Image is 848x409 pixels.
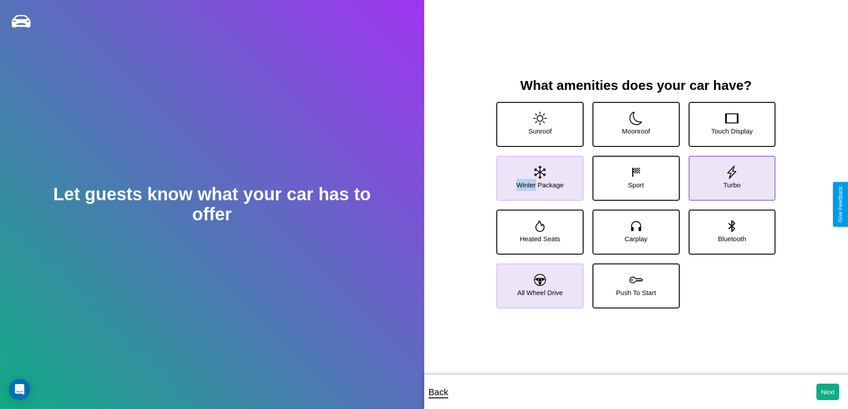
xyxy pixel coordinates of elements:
[516,179,564,191] p: Winter Package
[487,78,784,93] h3: What amenities does your car have?
[528,125,552,137] p: Sunroof
[711,125,753,137] p: Touch Display
[42,184,381,224] h2: Let guests know what your car has to offer
[616,287,656,299] p: Push To Start
[520,233,560,245] p: Heated Seats
[517,287,563,299] p: All Wheel Drive
[723,179,741,191] p: Turbo
[429,384,448,400] p: Back
[625,233,648,245] p: Carplay
[628,179,644,191] p: Sport
[718,233,746,245] p: Bluetooth
[9,379,30,400] div: Open Intercom Messenger
[622,125,650,137] p: Moonroof
[837,186,844,223] div: Give Feedback
[816,384,839,400] button: Next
